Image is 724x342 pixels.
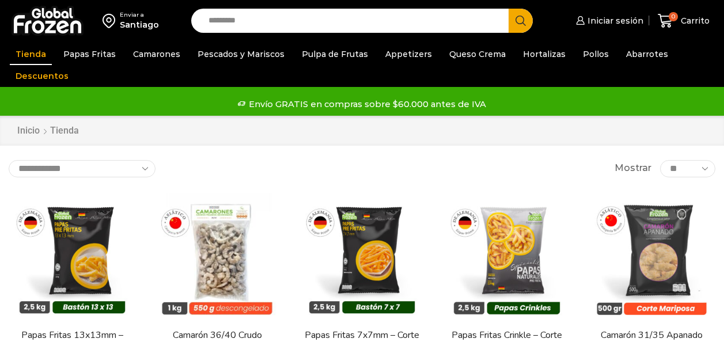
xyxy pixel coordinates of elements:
a: Tienda [10,43,52,65]
span: Mostrar [615,162,651,175]
a: Pollos [577,43,615,65]
div: Santiago [120,19,159,31]
select: Pedido de la tienda [9,160,156,177]
a: Queso Crema [444,43,511,65]
a: Papas Fritas [58,43,122,65]
a: Hortalizas [517,43,571,65]
span: Carrito [678,15,710,26]
button: Search button [509,9,533,33]
div: Enviar a [120,11,159,19]
a: Pescados y Mariscos [192,43,290,65]
a: Camarones [127,43,186,65]
a: Appetizers [380,43,438,65]
a: Pulpa de Frutas [296,43,374,65]
a: Iniciar sesión [573,9,643,32]
nav: Breadcrumb [17,124,79,138]
a: Abarrotes [620,43,674,65]
a: Inicio [17,124,40,138]
h1: Tienda [50,125,79,136]
a: 0 Carrito [655,7,712,35]
a: Descuentos [10,65,74,87]
span: 0 [669,12,678,21]
span: Iniciar sesión [585,15,643,26]
img: address-field-icon.svg [103,11,120,31]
